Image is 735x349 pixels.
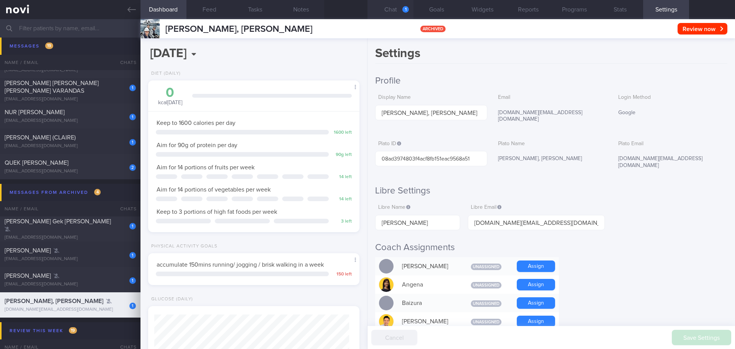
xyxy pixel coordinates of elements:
[129,277,136,284] div: 1
[5,97,136,102] div: [EMAIL_ADDRESS][DOMAIN_NAME]
[8,187,103,198] div: Messages from Archived
[5,307,136,313] div: [DOMAIN_NAME][EMAIL_ADDRESS][DOMAIN_NAME]
[157,209,277,215] span: Keep to 3 portions of high fat foods per week
[420,26,446,32] span: archived
[471,205,501,210] span: Libre Email
[129,164,136,171] div: 2
[378,205,410,210] span: Libre Name
[157,262,324,268] span: accumulate 150mins running/ jogging / brisk walking in a week
[471,300,501,307] span: Unassigned
[5,282,136,287] div: [EMAIL_ADDRESS][DOMAIN_NAME]
[378,141,401,146] span: Plato ID
[94,189,101,195] span: 4
[156,86,185,100] div: 0
[333,197,352,202] div: 14 left
[129,114,136,120] div: 1
[618,94,724,101] label: Login Method
[5,59,51,65] span: [PERSON_NAME]
[5,80,99,94] span: [PERSON_NAME] [PERSON_NAME] [PERSON_NAME] VARANDAS
[517,279,555,290] button: Assign
[129,38,136,44] div: 1
[398,259,459,274] div: [PERSON_NAME]
[5,67,136,73] div: [EMAIL_ADDRESS][DOMAIN_NAME]
[333,272,352,277] div: 150 left
[5,143,136,149] div: [EMAIL_ADDRESS][DOMAIN_NAME]
[5,118,136,124] div: [EMAIL_ADDRESS][DOMAIN_NAME]
[517,316,555,327] button: Assign
[517,297,555,309] button: Assign
[378,94,484,101] label: Display Name
[5,160,69,166] span: QUEK [PERSON_NAME]
[5,298,103,304] span: [PERSON_NAME], [PERSON_NAME]
[471,282,501,288] span: Unassigned
[165,25,312,34] span: [PERSON_NAME], [PERSON_NAME]
[333,130,352,136] div: 1600 left
[333,152,352,158] div: 90 g left
[5,273,51,279] span: [PERSON_NAME]
[5,218,111,224] span: [PERSON_NAME] Gek [PERSON_NAME]
[333,174,352,180] div: 14 left
[615,151,727,174] div: [DOMAIN_NAME][EMAIL_ADDRESS][DOMAIN_NAME]
[5,134,76,141] span: [PERSON_NAME] (CLAIRE)
[129,303,136,309] div: 1
[517,261,555,272] button: Assign
[129,63,136,70] div: 2
[129,252,136,259] div: 1
[69,327,77,334] span: 19
[5,247,51,254] span: [PERSON_NAME]
[618,141,724,147] label: Plato Email
[398,314,459,329] div: [PERSON_NAME]
[157,120,235,126] span: Keep to 1600 calories per day
[375,242,727,253] h2: Coach Assignments
[5,169,136,174] div: [EMAIL_ADDRESS][DOMAIN_NAME]
[157,164,255,170] span: Aim for 14 portions of fruits per week
[148,297,193,302] div: Glucose (Daily)
[8,326,79,336] div: Review this week
[678,23,727,34] button: Review now
[5,42,136,48] div: [EMAIL_ADDRESS][DOMAIN_NAME]
[498,94,604,101] label: Email
[110,201,140,216] div: Chats
[402,6,409,13] div: 1
[5,256,136,262] div: [EMAIL_ADDRESS][DOMAIN_NAME]
[156,86,185,107] div: kcal [DATE]
[398,277,459,292] div: Angena
[157,142,237,148] span: Aim for 90g of protein per day
[129,85,136,91] div: 1
[375,185,727,197] h2: Libre Settings
[148,244,217,249] div: Physical Activity Goals
[157,187,271,193] span: Aim for 14 portions of vegetables per week
[495,105,607,128] div: [DOMAIN_NAME][EMAIL_ADDRESS][DOMAIN_NAME]
[615,105,727,121] div: Google
[5,235,136,241] div: [EMAIL_ADDRESS][DOMAIN_NAME]
[375,75,727,87] h2: Profile
[471,264,501,270] span: Unassigned
[129,139,136,146] div: 1
[148,71,181,77] div: Diet (Daily)
[398,295,459,311] div: Baizura
[495,151,607,167] div: [PERSON_NAME], [PERSON_NAME]
[5,109,65,115] span: NUR [PERSON_NAME]
[333,219,352,224] div: 3 left
[375,46,727,64] h1: Settings
[129,223,136,229] div: 1
[471,319,501,325] span: Unassigned
[498,141,604,147] label: Plato Name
